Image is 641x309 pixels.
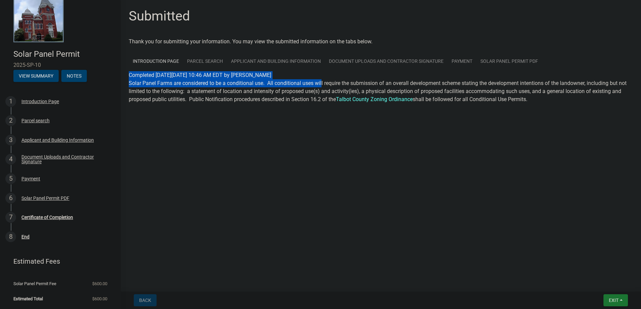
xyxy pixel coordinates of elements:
[92,281,107,286] span: $600.00
[21,99,59,104] div: Introduction Page
[476,51,542,72] a: Solar Panel Permit PDF
[5,212,16,223] div: 7
[139,298,151,303] span: Back
[21,154,110,164] div: Document Uploads and Contractor Signature
[21,176,40,181] div: Payment
[13,70,59,82] button: View Summary
[21,215,73,220] div: Certificate of Completion
[5,135,16,145] div: 3
[129,38,633,46] div: Thank you for submitting your information. You may view the submitted information on the tabs below.
[21,234,30,239] div: End
[21,138,94,142] div: Applicant and Building Information
[92,297,107,301] span: $600.00
[129,79,633,103] p: Solar Panel Farms are considered to be a conditional use. All conditional uses will require the s...
[5,231,16,242] div: 8
[609,298,619,303] span: Exit
[13,62,107,68] span: 2025-SP-10
[13,74,59,79] wm-modal-confirm: Summary
[5,154,16,165] div: 4
[13,281,56,286] span: Solar Panel Permit Fee
[5,255,110,268] a: Estimated Fees
[603,294,628,306] button: Exit
[13,49,115,59] h4: Solar Panel Permit
[227,51,325,72] a: Applicant and Building Information
[21,118,50,123] div: Parcel search
[21,196,69,201] div: Solar Panel Permit PDF
[448,51,476,72] a: Payment
[61,74,87,79] wm-modal-confirm: Notes
[129,8,190,24] h1: Submitted
[61,70,87,82] button: Notes
[5,193,16,204] div: 6
[5,96,16,107] div: 1
[13,297,43,301] span: Estimated Total
[325,51,448,72] a: Document Uploads and Contractor Signature
[5,115,16,126] div: 2
[5,173,16,184] div: 5
[134,294,157,306] button: Back
[129,51,183,72] a: Introduction Page
[336,96,413,102] a: Talbot County Zoning Ordinance
[183,51,227,72] a: Parcel search
[129,72,271,78] span: Completed [DATE][DATE] 10:46 AM EDT by [PERSON_NAME]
